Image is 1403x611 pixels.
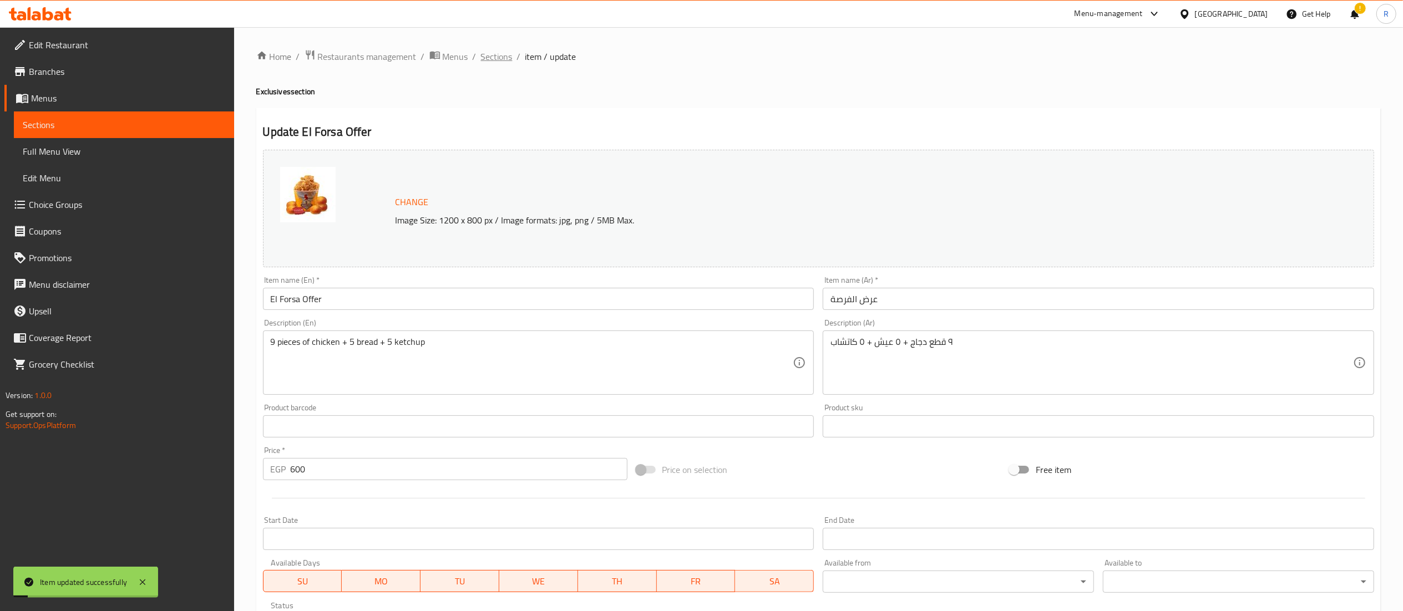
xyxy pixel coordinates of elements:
span: Coverage Report [29,331,225,344]
span: Edit Menu [23,171,225,185]
button: TU [421,570,499,592]
a: Menus [4,85,234,111]
img: %D8%B9%D8%B1%D8%B6_%D8%A7%D9%84%D9%81%D8%B1%D8%B5%D8%A92_copy638885532960246638.jpg [280,167,336,222]
span: R [1384,8,1389,20]
a: Sections [14,111,234,138]
button: SA [735,570,814,592]
span: FR [661,573,731,589]
textarea: ٩ قطع دجاج + ٥ عيش + ٥ كاتشاب [830,337,1353,389]
span: Restaurants management [318,50,417,63]
a: Grocery Checklist [4,351,234,378]
a: Menu disclaimer [4,271,234,298]
a: Support.OpsPlatform [6,418,76,432]
span: Coupons [29,225,225,238]
span: Menu disclaimer [29,278,225,291]
span: Sections [23,118,225,131]
span: TH [583,573,652,589]
button: FR [657,570,736,592]
span: Menus [443,50,468,63]
li: / [473,50,477,63]
span: MO [346,573,416,589]
button: Change [391,191,433,213]
p: Image Size: 1200 x 800 px / Image formats: jpg, png / 5MB Max. [391,213,1199,227]
div: Item updated successfully [40,576,127,588]
p: EGP [271,462,286,476]
button: MO [342,570,421,592]
a: Coupons [4,218,234,245]
span: Branches [29,65,225,78]
span: Promotions [29,251,225,264]
div: Menu-management [1075,7,1143,21]
li: / [517,50,521,63]
textarea: 9 pieces of chicken + 5 bread + 5 ketchup [271,337,793,389]
a: Choice Groups [4,191,234,218]
a: Restaurants management [305,49,417,64]
span: Edit Restaurant [29,38,225,52]
a: Menus [429,49,468,64]
a: Upsell [4,298,234,324]
button: TH [578,570,657,592]
span: Full Menu View [23,145,225,158]
li: / [421,50,425,63]
a: Edit Restaurant [4,32,234,58]
span: Upsell [29,304,225,318]
input: Enter name Ar [823,288,1374,310]
span: Menus [31,91,225,105]
span: Version: [6,388,33,403]
button: SU [263,570,342,592]
span: WE [504,573,574,589]
div: ​ [823,571,1094,593]
div: ​ [1103,571,1374,593]
span: Get support on: [6,407,57,421]
a: Promotions [4,245,234,271]
a: Coverage Report [4,324,234,351]
span: item / update [525,50,576,63]
span: 1.0.0 [34,388,52,403]
span: Grocery Checklist [29,358,225,371]
input: Please enter product barcode [263,415,814,437]
span: Change [396,194,429,210]
h4: Exclusives section [256,86,1381,97]
a: Full Menu View [14,138,234,165]
a: Branches [4,58,234,85]
li: / [296,50,300,63]
h2: Update El Forsa Offer [263,124,1374,140]
div: [GEOGRAPHIC_DATA] [1195,8,1268,20]
span: Choice Groups [29,198,225,211]
span: Free item [1036,463,1071,476]
span: Price on selection [662,463,728,476]
input: Enter name En [263,288,814,310]
nav: breadcrumb [256,49,1381,64]
span: SA [740,573,809,589]
span: SU [268,573,338,589]
a: Home [256,50,292,63]
a: Edit Menu [14,165,234,191]
span: TU [425,573,495,589]
a: Sections [481,50,513,63]
input: Please enter price [291,458,627,480]
button: WE [499,570,578,592]
input: Please enter product sku [823,415,1374,437]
